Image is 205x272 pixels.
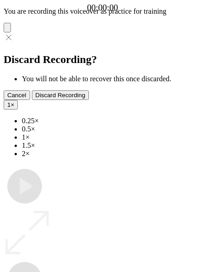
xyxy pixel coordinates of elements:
li: You will not be able to recover this once discarded. [22,75,201,83]
button: Cancel [4,90,30,100]
h2: Discard Recording? [4,53,201,66]
li: 1× [22,133,201,141]
li: 2× [22,150,201,158]
span: 1 [7,101,10,108]
button: 1× [4,100,18,110]
p: You are recording this voiceover as practice for training [4,7,201,16]
a: 00:00:00 [87,3,118,13]
li: 1.5× [22,141,201,150]
li: 0.5× [22,125,201,133]
li: 0.25× [22,117,201,125]
button: Discard Recording [32,90,89,100]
